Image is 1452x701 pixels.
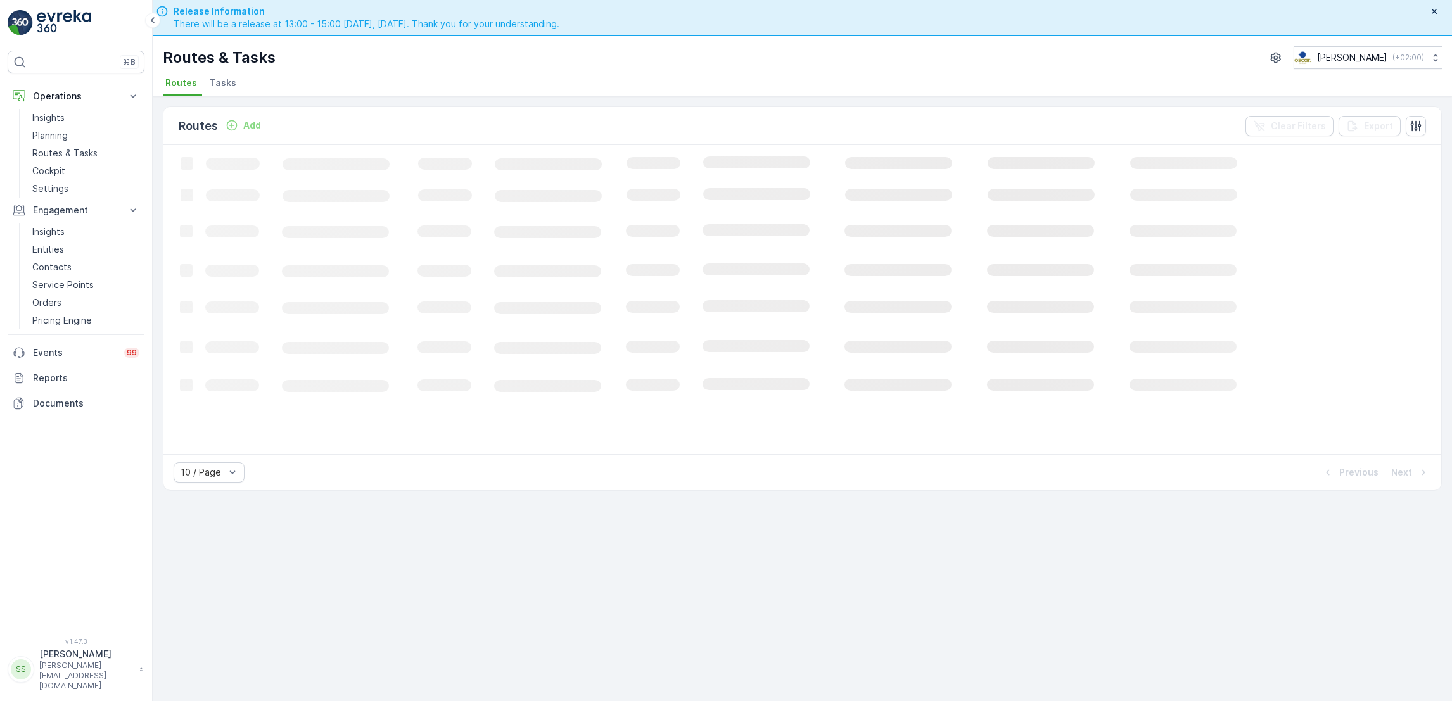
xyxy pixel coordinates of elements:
[27,127,144,144] a: Planning
[32,225,65,238] p: Insights
[32,182,68,195] p: Settings
[32,296,61,309] p: Orders
[33,397,139,410] p: Documents
[32,147,98,160] p: Routes & Tasks
[127,348,137,358] p: 99
[27,241,144,258] a: Entities
[11,659,31,679] div: SS
[1294,46,1442,69] button: [PERSON_NAME](+02:00)
[1339,116,1401,136] button: Export
[1392,53,1424,63] p: ( +02:00 )
[1271,120,1326,132] p: Clear Filters
[32,279,94,291] p: Service Points
[27,276,144,294] a: Service Points
[32,129,68,142] p: Planning
[32,243,64,256] p: Entities
[165,77,197,89] span: Routes
[27,180,144,198] a: Settings
[8,648,144,691] button: SS[PERSON_NAME][PERSON_NAME][EMAIL_ADDRESS][DOMAIN_NAME]
[1320,465,1380,480] button: Previous
[8,10,33,35] img: logo
[32,111,65,124] p: Insights
[8,340,144,365] a: Events99
[8,365,144,391] a: Reports
[27,223,144,241] a: Insights
[1294,51,1312,65] img: basis-logo_rgb2x.png
[33,346,117,359] p: Events
[163,47,276,68] p: Routes & Tasks
[1317,51,1387,64] p: [PERSON_NAME]
[32,165,65,177] p: Cockpit
[27,258,144,276] a: Contacts
[1364,120,1393,132] p: Export
[8,638,144,645] span: v 1.47.3
[39,648,133,660] p: [PERSON_NAME]
[210,77,236,89] span: Tasks
[179,117,218,135] p: Routes
[27,294,144,312] a: Orders
[27,162,144,180] a: Cockpit
[8,391,144,416] a: Documents
[8,84,144,109] button: Operations
[33,90,119,103] p: Operations
[27,109,144,127] a: Insights
[33,372,139,384] p: Reports
[174,5,559,18] span: Release Information
[37,10,91,35] img: logo_light-DOdMpM7g.png
[32,314,92,327] p: Pricing Engine
[33,204,119,217] p: Engagement
[8,198,144,223] button: Engagement
[39,660,133,691] p: [PERSON_NAME][EMAIL_ADDRESS][DOMAIN_NAME]
[27,144,144,162] a: Routes & Tasks
[1339,466,1379,479] p: Previous
[243,119,261,132] p: Add
[1391,466,1412,479] p: Next
[1245,116,1334,136] button: Clear Filters
[32,261,72,274] p: Contacts
[174,18,559,30] span: There will be a release at 13:00 - 15:00 [DATE], [DATE]. Thank you for your understanding.
[1390,465,1431,480] button: Next
[220,118,266,133] button: Add
[27,312,144,329] a: Pricing Engine
[123,57,136,67] p: ⌘B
